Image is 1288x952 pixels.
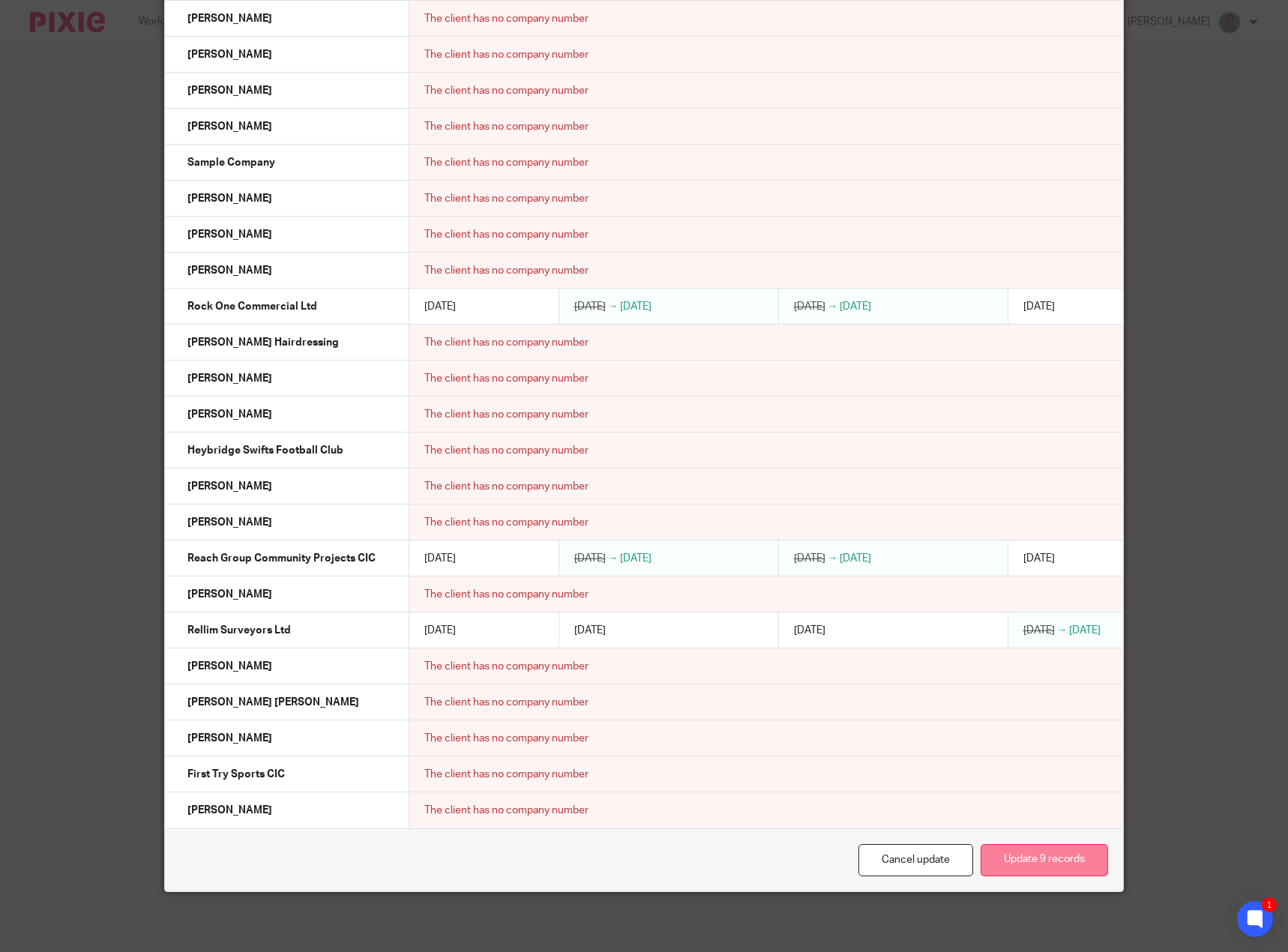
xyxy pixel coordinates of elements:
td: [PERSON_NAME] [165,1,409,37]
span: → [608,553,619,564]
td: [PERSON_NAME] [165,253,409,289]
div: 1 [1262,897,1277,912]
span: [DATE] [794,553,825,564]
span: [DATE] [1023,625,1055,636]
td: Rellim Surveyors Ltd [165,612,409,648]
span: [DATE] [424,625,456,636]
td: [PERSON_NAME] [165,217,409,253]
td: Rock One Commercial Ltd [165,289,409,325]
td: [PERSON_NAME] [165,720,409,756]
span: [DATE] [794,625,825,636]
span: [DATE] [1023,301,1055,312]
span: [DATE] [1023,553,1055,564]
span: [DATE] [424,553,456,564]
span: [DATE] [574,301,606,312]
span: [DATE] [424,301,456,312]
td: [PERSON_NAME] [165,361,409,397]
td: [PERSON_NAME] [165,397,409,433]
td: [PERSON_NAME] [165,576,409,612]
span: → [828,553,838,564]
td: [PERSON_NAME] [165,73,409,109]
span: [DATE] [1069,625,1101,636]
td: [PERSON_NAME] [165,37,409,73]
td: Sample Company [165,145,409,181]
td: [PERSON_NAME] [165,109,409,145]
td: Heybridge Swifts Football Club [165,433,409,469]
td: [PERSON_NAME] [165,504,409,540]
span: [DATE] [574,553,606,564]
span: [DATE] [840,301,871,312]
span: [DATE] [794,301,825,312]
span: [DATE] [620,301,651,312]
td: [PERSON_NAME] [165,648,409,684]
td: [PERSON_NAME] [165,792,409,828]
td: [PERSON_NAME] [PERSON_NAME] [165,684,409,720]
td: Reach Group Community Projects CIC [165,540,409,576]
span: → [608,301,619,312]
button: Update 9 records [981,844,1108,876]
span: → [1057,625,1068,636]
a: Cancel update [858,844,973,876]
span: [DATE] [620,553,651,564]
span: [DATE] [574,625,606,636]
td: [PERSON_NAME] [165,469,409,504]
span: [DATE] [840,553,871,564]
td: [PERSON_NAME] [165,181,409,217]
span: → [828,301,838,312]
td: [PERSON_NAME] Hairdressing [165,325,409,361]
td: First Try Sports CIC [165,756,409,792]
